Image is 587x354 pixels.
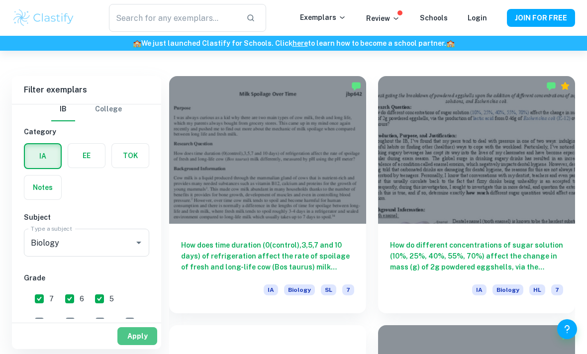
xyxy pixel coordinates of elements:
[24,272,149,283] h6: Grade
[472,284,487,295] span: IA
[321,284,336,295] span: SL
[420,14,448,22] a: Schools
[507,9,575,27] button: JOIN FOR FREE
[133,39,141,47] span: 🏫
[181,240,354,272] h6: How does time duration (0(control),3,5,7 and 10 days) of refrigeration affect the rate of spoilag...
[80,293,84,304] span: 6
[25,144,61,168] button: IA
[492,284,523,295] span: Biology
[117,327,157,345] button: Apply
[342,284,354,295] span: 7
[169,76,366,313] a: How does time duration (0(control),3,5,7 and 10 days) of refrigeration affect the rate of spoilag...
[551,284,563,295] span: 7
[51,97,75,121] button: IB
[109,4,238,32] input: Search for any exemplars...
[557,319,577,339] button: Help and Feedback
[112,144,149,168] button: TOK
[80,317,85,328] span: 3
[140,317,143,328] span: 1
[378,76,575,313] a: How do different concentrations of sugar solution (10%, 25%, 40%, 55%, 70%) affect the change in ...
[264,284,278,295] span: IA
[24,176,61,199] button: Notes
[284,284,315,295] span: Biology
[366,13,400,24] p: Review
[351,81,361,91] img: Marked
[546,81,556,91] img: Marked
[51,97,122,121] div: Filter type choice
[110,317,114,328] span: 2
[390,240,563,272] h6: How do different concentrations of sugar solution (10%, 25%, 40%, 55%, 70%) affect the change in ...
[132,236,146,250] button: Open
[12,8,75,28] img: Clastify logo
[68,144,105,168] button: EE
[293,39,308,47] a: here
[31,224,72,233] label: Type a subject
[95,97,122,121] button: College
[24,126,149,137] h6: Category
[49,293,54,304] span: 7
[12,76,161,104] h6: Filter exemplars
[49,317,54,328] span: 4
[446,39,455,47] span: 🏫
[2,38,585,49] h6: We just launched Clastify for Schools. Click to learn how to become a school partner.
[468,14,487,22] a: Login
[300,12,346,23] p: Exemplars
[24,212,149,223] h6: Subject
[109,293,114,304] span: 5
[560,81,570,91] div: Premium
[529,284,545,295] span: HL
